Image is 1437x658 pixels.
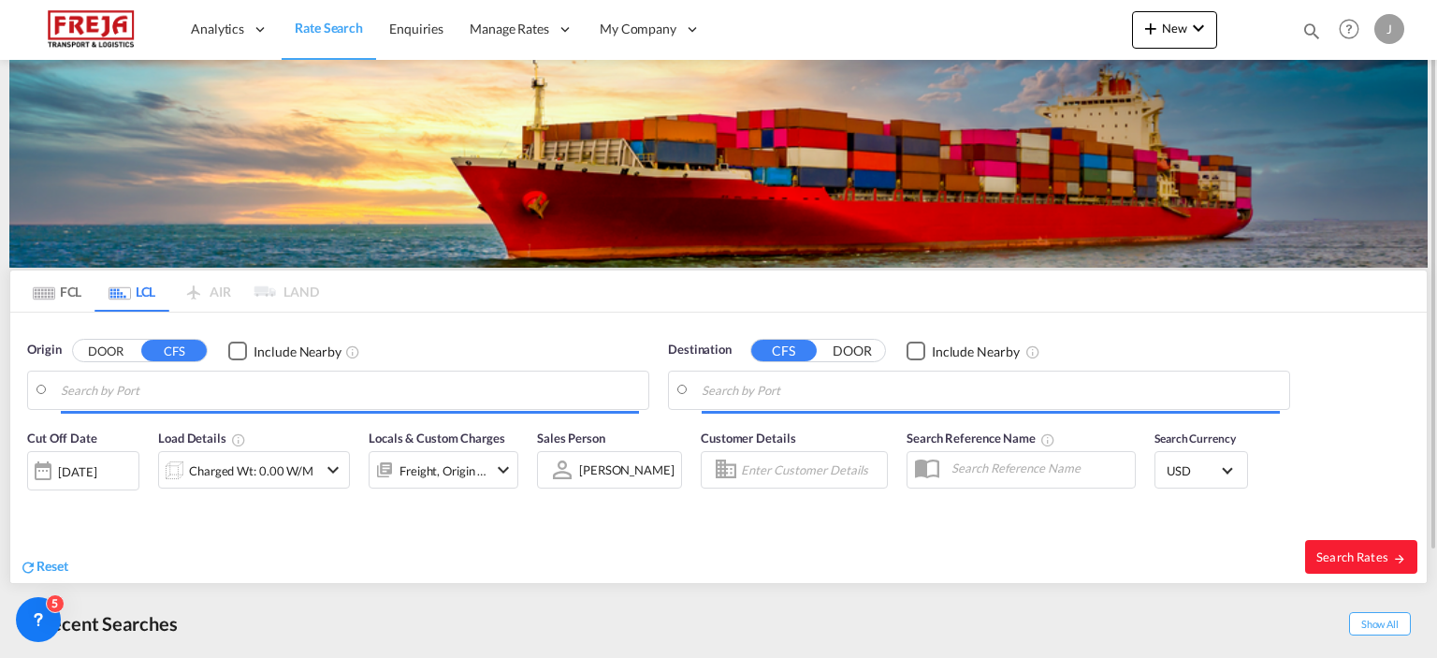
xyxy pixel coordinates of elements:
[1139,21,1210,36] span: New
[907,341,1020,360] md-checkbox: Checkbox No Ink
[1167,462,1219,479] span: USD
[942,454,1135,482] input: Search Reference Name
[492,459,515,481] md-icon: icon-chevron-down
[9,603,185,645] div: Recent Searches
[1316,549,1406,564] span: Search Rates
[1333,13,1374,47] div: Help
[820,341,885,362] button: DOOR
[389,21,443,37] span: Enquiries
[1165,457,1238,484] md-select: Select Currency: $ USDUnited States Dollar
[1305,540,1417,574] button: Search Ratesicon-arrow-right
[741,456,881,484] input: Enter Customer Details
[577,457,676,484] md-select: Sales Person: Jarkko Lamminpaa
[20,271,94,312] md-tab-item: FCL
[158,431,246,446] span: Load Details
[579,462,675,477] div: [PERSON_NAME]
[600,20,676,38] span: My Company
[369,431,505,446] span: Locals & Custom Charges
[1154,431,1236,446] span: Search Currency
[470,20,549,38] span: Manage Rates
[537,431,605,446] span: Sales Person
[668,341,732,359] span: Destination
[158,451,350,489] div: Charged Wt: 0.00 W/Micon-chevron-down
[1374,14,1404,44] div: J
[1040,432,1055,447] md-icon: Your search will be saved by the below given name
[1301,21,1322,49] div: icon-magnify
[1187,17,1210,39] md-icon: icon-chevron-down
[27,489,41,514] md-datepicker: Select
[1132,11,1217,49] button: icon-plus 400-fgNewicon-chevron-down
[254,343,341,361] div: Include Nearby
[20,559,36,576] md-icon: icon-refresh
[1393,552,1406,565] md-icon: icon-arrow-right
[27,431,97,446] span: Cut Off Date
[1301,21,1322,41] md-icon: icon-magnify
[1139,17,1162,39] md-icon: icon-plus 400-fg
[322,459,344,481] md-icon: icon-chevron-down
[58,463,96,480] div: [DATE]
[189,458,313,484] div: Charged Wt: 0.00 W/M
[94,271,169,312] md-tab-item: LCL
[295,20,363,36] span: Rate Search
[701,431,795,446] span: Customer Details
[228,341,341,360] md-checkbox: Checkbox No Ink
[36,558,68,574] span: Reset
[28,8,154,51] img: 586607c025bf11f083711d99603023e7.png
[932,343,1020,361] div: Include Nearby
[399,458,487,484] div: Freight Origin Destination
[231,432,246,447] md-icon: Chargeable Weight
[345,344,360,359] md-icon: Unchecked: Ignores neighbouring ports when fetching rates.Checked : Includes neighbouring ports w...
[191,20,244,38] span: Analytics
[9,60,1428,268] img: LCL+%26+FCL+BACKGROUND.png
[751,340,817,361] button: CFS
[1333,13,1365,45] span: Help
[27,341,61,359] span: Origin
[702,376,1280,404] input: Search by Port
[1349,612,1411,636] span: Show All
[141,340,207,361] button: CFS
[369,451,518,489] div: Freight Origin Destinationicon-chevron-down
[27,451,139,490] div: [DATE]
[61,376,639,404] input: Search by Port
[10,313,1427,583] div: Origin DOOR CFS Checkbox No InkUnchecked: Ignores neighbouring ports when fetching rates.Checked ...
[20,557,68,578] div: icon-refreshReset
[1025,344,1040,359] md-icon: Unchecked: Ignores neighbouring ports when fetching rates.Checked : Includes neighbouring ports w...
[20,271,319,312] md-pagination-wrapper: Use the left and right arrow keys to navigate between tabs
[73,341,138,362] button: DOOR
[907,431,1055,446] span: Search Reference Name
